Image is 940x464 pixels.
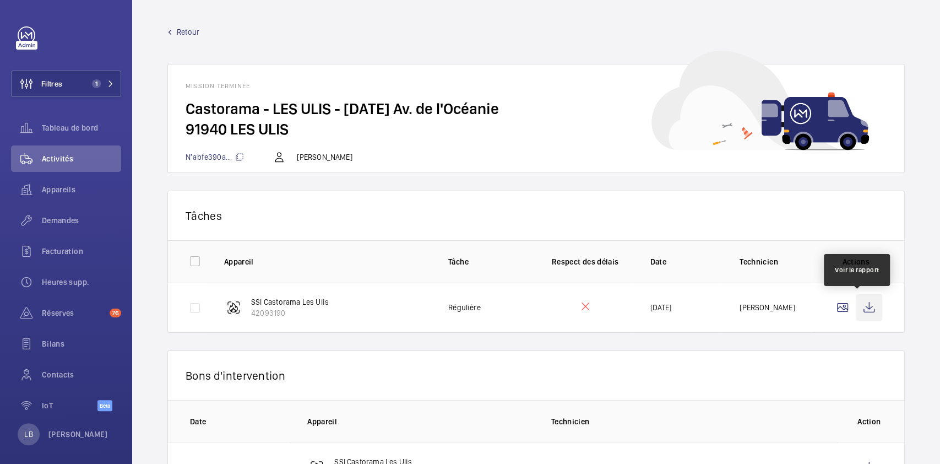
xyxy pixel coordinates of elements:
span: IoT [42,400,97,411]
span: Demandes [42,215,121,226]
p: [DATE] [650,302,671,313]
img: car delivery [651,51,869,150]
p: Tâches [186,209,887,223]
p: Régulière [448,302,481,313]
div: Voir le rapport [835,265,879,275]
span: Appareils [42,184,121,195]
span: Retour [177,26,199,37]
p: Date [190,416,290,427]
p: Technicien [551,416,838,427]
span: 76 [110,309,121,317]
p: Appareil [224,256,431,267]
p: [PERSON_NAME] [740,302,795,313]
span: Tableau de bord [42,122,121,133]
span: Facturation [42,246,121,257]
span: Heures supp. [42,277,121,288]
p: 42093190 [251,307,329,319]
h2: 91940 LES ULIS [186,119,887,139]
p: Technicien [740,256,812,267]
p: Tâche [448,256,520,267]
p: Respect des délais [538,256,633,267]
p: Date [650,256,722,267]
button: Filtres1 [11,71,121,97]
p: Bons d'intervention [186,369,887,382]
p: Appareil [307,416,534,427]
p: Action [856,416,882,427]
span: Réserves [42,307,105,319]
p: LB [24,429,32,440]
h2: Castorama - LES ULIS - [DATE] Av. de l'Océanie [186,99,887,119]
p: [PERSON_NAME] [297,152,352,163]
p: SSI Castorama Les Ulis [251,296,329,307]
span: Bilans [42,338,121,349]
span: Activités [42,153,121,164]
span: N°abfe390a... [186,153,244,161]
span: Filtres [41,78,62,89]
span: Contacts [42,369,121,380]
span: Beta [97,400,112,411]
p: [PERSON_NAME] [48,429,108,440]
h1: Mission terminée [186,82,887,90]
img: fire_alarm.svg [227,301,240,314]
span: 1 [92,79,101,88]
